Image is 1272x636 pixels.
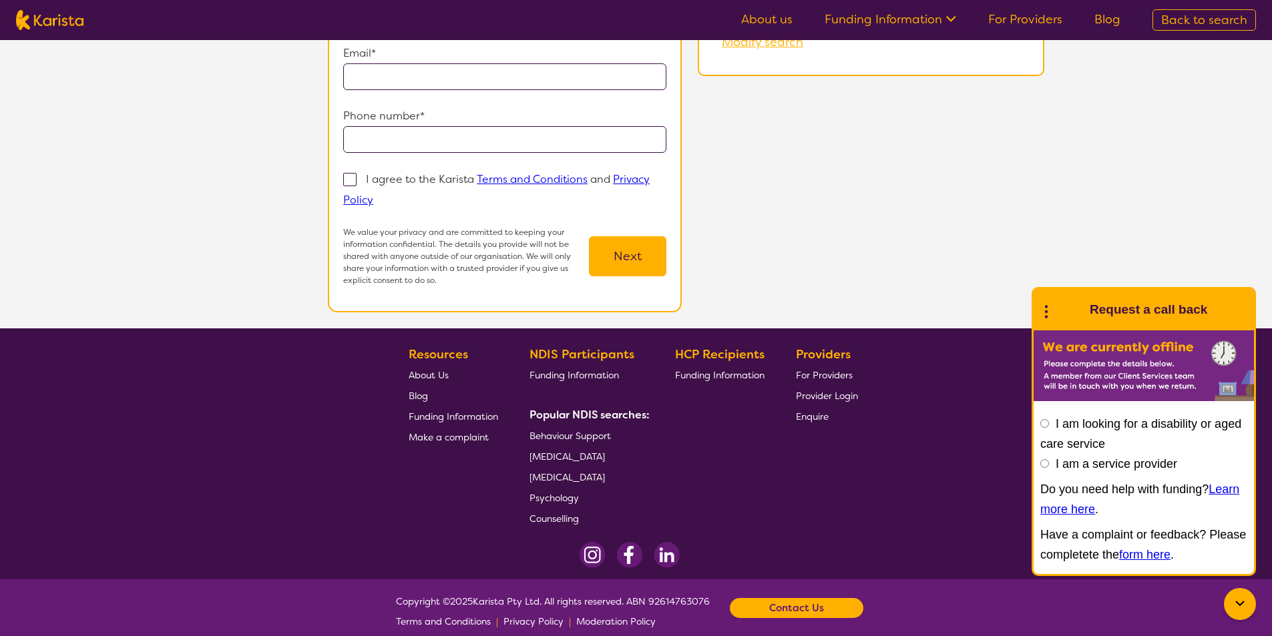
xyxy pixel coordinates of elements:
[1152,9,1256,31] a: Back to search
[409,364,498,385] a: About Us
[529,446,644,466] a: [MEDICAL_DATA]
[529,369,619,381] span: Funding Information
[796,406,858,426] a: Enquire
[529,450,605,462] span: [MEDICAL_DATA]
[529,492,579,504] span: Psychology
[675,346,765,362] b: HCP Recipients
[616,542,643,568] img: Facebook
[569,611,571,631] p: |
[1040,417,1241,450] label: I am looking for a disability or aged care service
[529,487,644,508] a: Psychology
[1040,479,1247,519] p: Do you need help with funding? .
[988,11,1062,27] a: For Providers
[529,471,605,483] span: [MEDICAL_DATA]
[477,172,588,186] a: Terms and Conditions
[796,385,858,406] a: Provider Login
[796,410,829,422] span: Enquire
[409,390,428,402] span: Blog
[675,369,765,381] span: Funding Information
[796,369,853,381] span: For Providers
[576,615,656,627] span: Moderation Policy
[722,34,803,50] a: Modify search
[796,390,858,402] span: Provider Login
[1055,296,1082,323] img: Karista
[589,236,666,276] button: Next
[529,408,650,422] b: Popular NDIS searches:
[343,172,650,207] p: I agree to the Karista and
[409,346,468,362] b: Resources
[503,615,564,627] span: Privacy Policy
[409,426,498,447] a: Make a complaint
[769,598,824,618] b: Contact Us
[496,611,498,631] p: |
[529,364,644,385] a: Funding Information
[396,615,491,627] span: Terms and Conditions
[503,611,564,631] a: Privacy Policy
[796,364,858,385] a: For Providers
[529,346,634,362] b: NDIS Participants
[409,369,449,381] span: About Us
[343,226,589,286] p: We value your privacy and are committed to keeping your information confidential. The details you...
[825,11,956,27] a: Funding Information
[741,11,793,27] a: About us
[796,346,851,362] b: Providers
[1094,11,1120,27] a: Blog
[396,611,491,631] a: Terms and Conditions
[16,10,83,30] img: Karista logo
[529,466,644,487] a: [MEDICAL_DATA]
[529,430,611,442] span: Behaviour Support
[1056,457,1177,470] label: I am a service provider
[1119,548,1171,561] a: form here
[675,364,765,385] a: Funding Information
[409,385,498,406] a: Blog
[343,43,666,63] p: Email*
[654,542,680,568] img: LinkedIn
[396,591,710,631] span: Copyright © 2025 Karista Pty Ltd. All rights reserved. ABN 92614763076
[576,611,656,631] a: Moderation Policy
[1161,12,1247,28] span: Back to search
[409,410,498,422] span: Funding Information
[1040,525,1247,565] p: Have a complaint or feedback? Please completete the .
[343,106,666,126] p: Phone number*
[529,425,644,446] a: Behaviour Support
[580,542,606,568] img: Instagram
[409,431,489,443] span: Make a complaint
[529,508,644,529] a: Counselling
[529,513,579,525] span: Counselling
[409,406,498,426] a: Funding Information
[1090,300,1207,320] h1: Request a call back
[1034,330,1254,401] img: Karista offline chat form to request call back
